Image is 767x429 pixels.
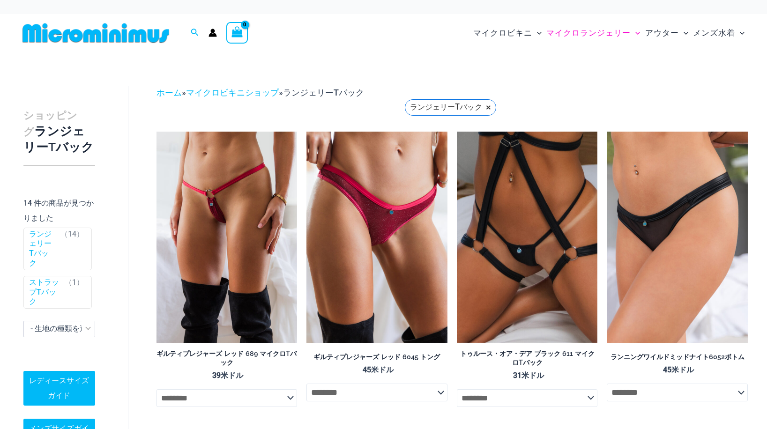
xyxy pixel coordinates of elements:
[68,229,76,238] font: 14
[191,27,199,39] a: 検索アイコンリンク
[156,132,298,343] img: ギルティプレジャーズ レッド 689 マイクロ 01
[24,321,95,337] span: - 生地の種類を選ぶ
[156,132,298,343] a: ギルティプレジャーズ レッド 689 マイクロ 01ギルティプレジャーズ レッド 689 マイクロ 02ギルティプレジャーズ レッド 689 マイクロ 02
[182,88,186,97] font: »
[283,88,364,97] font: ランジェリーTバック
[471,19,544,47] a: マイクロビキニメニュー切り替えメニュー切り替え
[645,28,679,37] font: アウター
[29,229,52,267] font: ランジェリーTバック
[607,353,748,365] a: ランニングワイルドミッドナイト6052ボトム
[306,132,447,343] a: ギルティプレジャーズ レッド 6045 トング 01ギルティプレジャーズ レッド 6045 トング 02ギルティプレジャーズ レッド 6045 トング 02
[735,21,745,45] span: メニュー切り替え
[228,371,243,380] font: ドル
[410,103,482,111] font: ランジェリーTバック
[693,28,735,37] font: メンズ水着
[209,29,217,37] a: アカウントアイコンリンク
[23,371,95,406] a: レディースサイズガイド
[306,132,447,343] img: ギルティプレジャーズ レッド 6045 トング 01
[29,229,56,268] a: ランジェリーTバック
[379,365,394,374] font: ドル
[460,349,595,366] font: トゥルース・オア・デア ブラック 611 マイクロTバック
[156,349,297,366] font: ギルティプレジャーズ レッド 689 マイクロTバック
[473,28,532,37] font: マイクロビキニ
[691,19,747,47] a: メンズ水着メニュー切り替えメニュー切り替え
[679,365,694,374] font: ドル
[212,371,228,380] font: 39米
[405,99,496,116] a: ランジェリーTバック ×
[65,278,72,287] font: （
[679,21,688,45] span: メニュー切り替え
[29,376,89,400] font: レディースサイズガイド
[486,102,491,113] font: ×
[72,278,76,287] font: 1
[226,22,248,44] a: ショッピングカートを表示（空）
[363,365,379,374] font: 45米
[631,21,640,45] span: メニュー切り替え
[23,199,94,222] font: 商品が見つかりました
[611,353,745,361] font: ランニングワイルドミッドナイト6052ボトム
[156,88,182,97] a: ホーム
[60,229,68,238] font: （
[279,88,283,97] font: »
[457,132,598,343] a: 真実か挑戦か ブラックマイクロ 02トゥルース・オア・デア ブラック 1905 ボディスーツ 611 マイクロ 12トゥルース・オア・デア ブラック 1905 ボディスーツ 611 マイクロ 12
[19,22,173,44] img: MMショップロゴフラット
[186,88,279,97] a: マイクロビキニショップ
[513,371,529,380] font: 31米
[23,124,94,155] font: ランジェリーTバック
[23,199,49,207] font: 14 件の
[313,353,440,361] font: ギルティプレジャーズ レッド 6045 トング
[23,110,77,138] font: ショッピング
[30,324,95,333] font: - 生地の種類を選ぶ
[607,132,748,343] img: ランニングワイルドミッドナイト6052ボトム01
[29,278,59,306] font: ストラップTバック
[643,19,691,47] a: アウターメニュー切り替えメニュー切り替え
[544,19,642,47] a: マイクロランジェリーメニュー切り替えメニュー切り替え
[457,132,598,343] img: 真実か挑戦か ブラックマイクロ 02
[469,17,748,49] nav: サイトナビゲーション
[29,278,60,307] a: ストラップTバック
[76,278,84,287] font: ）
[76,229,84,238] font: ）
[663,365,679,374] font: 45米
[457,349,598,370] a: トゥルース・オア・デア ブラック 611 マイクロTバック
[529,371,544,380] font: ドル
[23,321,95,337] span: - 生地の種類を選ぶ
[546,28,631,37] font: マイクロランジェリー
[607,132,748,343] a: ランニングワイルドミッドナイト6052ボトム01ランニング・ワイルド・ミッドナイト 1052 上 6052 下 05ランニング・ワイルド・ミッドナイト 1052 上 6052 下 05
[306,353,447,365] a: ギルティプレジャーズ レッド 6045 トング
[156,349,298,370] a: ギルティプレジャーズ レッド 689 マイクロTバック
[532,21,542,45] span: メニュー切り替え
